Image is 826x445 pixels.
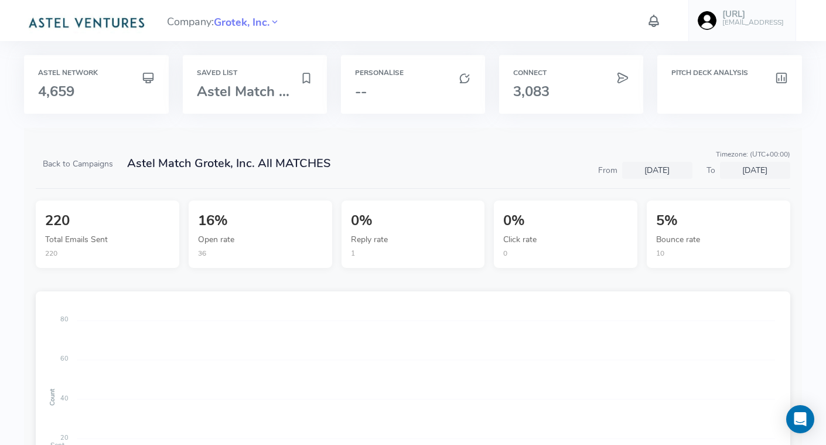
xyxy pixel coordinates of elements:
[355,69,471,77] h6: Personalise
[198,233,323,246] div: Open rate
[36,155,118,172] a: Back to Campaigns
[656,248,781,259] div: 10
[197,69,313,77] h6: Saved List
[127,157,331,170] h2: Astel Match Grotek, Inc. All MATCHES
[61,433,69,441] tspan: 20
[698,11,716,30] img: user-image
[61,354,69,363] tspan: 60
[198,210,323,231] div: 16%
[45,248,170,259] div: 220
[198,248,323,259] div: 36
[214,15,269,29] a: Grotek, Inc.
[622,162,692,179] div: [DATE]
[214,15,269,30] span: Grotek, Inc.
[167,11,280,31] span: Company:
[61,393,69,402] tspan: 40
[351,248,476,259] div: 1
[722,19,784,26] h6: [EMAIL_ADDRESS]
[351,210,476,231] div: 0%
[351,233,476,246] div: Reply rate
[656,233,781,246] div: Bounce rate
[503,233,628,246] div: Click rate
[671,69,787,77] h6: Pitch Deck Analysis
[38,82,74,101] span: 4,659
[197,82,289,101] span: Astel Match ...
[503,210,628,231] div: 0%
[38,69,154,77] h6: Astel Network
[43,158,113,170] span: Back to Campaigns
[355,82,367,101] span: --
[716,149,790,159] span: Timezone: (UTC+00:00)
[722,9,784,19] h5: [URL]
[48,388,57,405] text: Count
[786,405,814,433] div: Open Intercom Messenger
[45,233,170,246] div: Total Emails Sent
[656,210,781,231] div: 5%
[598,164,617,176] span: From
[720,162,790,179] div: [DATE]
[61,315,69,324] tspan: 80
[706,164,715,176] span: To
[513,69,629,77] h6: Connect
[45,210,170,231] div: 220
[503,248,628,259] div: 0
[513,82,549,101] span: 3,083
